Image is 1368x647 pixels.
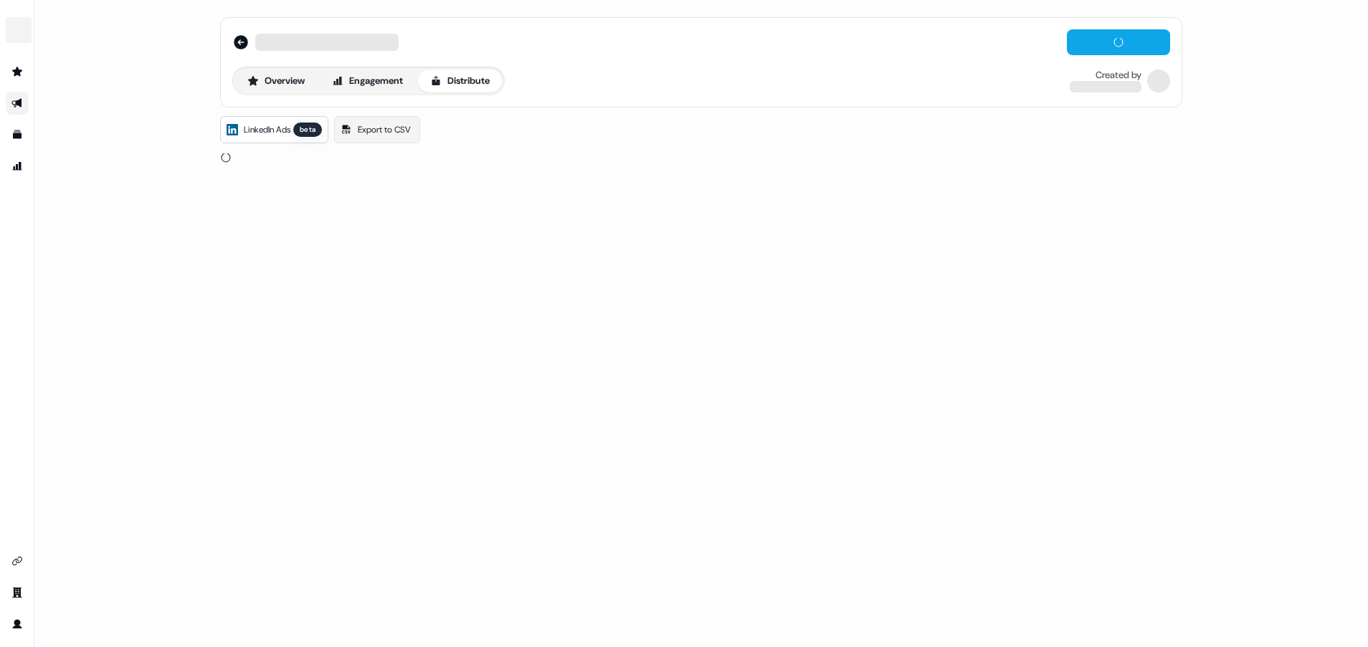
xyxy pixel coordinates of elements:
a: Go to integrations [6,550,29,572]
a: Go to profile [6,613,29,636]
a: LinkedIn Adsbeta [220,116,328,143]
span: Export to CSV [358,123,411,137]
button: Engagement [320,70,415,92]
a: Go to templates [6,123,29,146]
a: Go to outbound experience [6,92,29,115]
a: Export to CSV [334,116,420,143]
a: Go to attribution [6,155,29,178]
a: Go to prospects [6,60,29,83]
a: Go to team [6,581,29,604]
button: Distribute [418,70,502,92]
span: LinkedIn Ads [244,123,290,137]
div: Created by [1096,70,1141,81]
button: Overview [235,70,317,92]
div: beta [293,123,322,137]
